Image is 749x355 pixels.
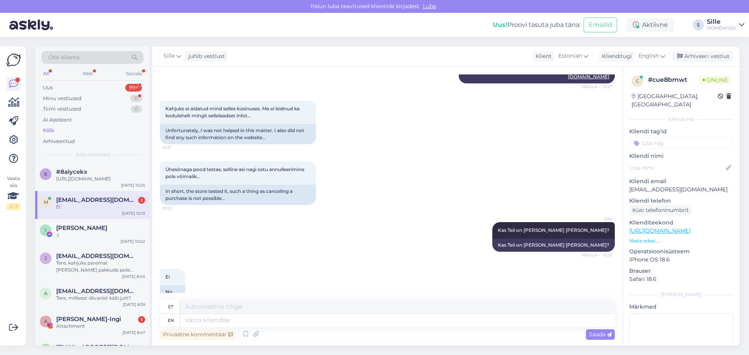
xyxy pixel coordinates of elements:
[44,255,47,261] span: J
[56,203,145,210] div: Ei
[165,274,170,280] span: Ei
[532,52,552,60] div: Klient
[76,151,110,158] span: Kõik vestlused
[629,116,733,123] div: Kliendi info
[56,316,121,323] span: Annye Rooväli-Ingi
[648,75,699,85] div: # cue8bmwt
[45,227,46,233] span: I
[629,303,733,311] p: Märkmed
[630,164,724,172] input: Lisa nimi
[43,127,54,134] div: Kõik
[48,53,80,62] span: Otsi kliente
[41,69,50,79] div: All
[56,231,145,238] div: :)
[639,52,659,60] span: English
[131,105,142,113] div: 0
[492,238,615,252] div: Kas Teil on [PERSON_NAME] [PERSON_NAME]?
[130,95,142,102] div: 11
[160,185,316,205] div: In short, the store tested it, such a thing as canceling a purchase is not possible...
[707,19,736,25] div: Sille
[56,323,145,330] div: Attachment
[6,175,20,210] div: Vaata siia
[629,137,733,149] input: Lisa tag
[629,219,733,227] p: Klienditeekond
[121,238,145,244] div: [DATE] 10:02
[43,95,82,102] div: Minu vestlused
[124,69,144,79] div: Socials
[599,52,632,60] div: Klienditugi
[498,227,609,233] span: Kas Teil on [PERSON_NAME] [PERSON_NAME]?
[138,197,145,204] div: 1
[122,274,145,279] div: [DATE] 8:40
[629,205,692,215] div: Küsi telefoninumbrit
[629,237,733,244] p: Vaata edasi ...
[629,267,733,275] p: Brauser
[123,302,145,307] div: [DATE] 8:39
[138,316,145,323] div: 1
[121,182,145,188] div: [DATE] 10:25
[56,224,107,231] span: Ivar Lõhmus
[168,300,173,313] div: et
[629,227,690,234] a: [URL][DOMAIN_NAME]
[421,3,438,10] span: Luba
[56,175,145,182] div: [URL][DOMAIN_NAME]
[56,260,145,274] div: Tere, kahjuks paremat [PERSON_NAME] pakkuda pole võimalik.
[632,92,718,109] div: [GEOGRAPHIC_DATA], [GEOGRAPHIC_DATA]
[629,177,733,185] p: Kliendi email
[629,256,733,264] p: iPhone OS 18.6
[629,291,733,298] div: [PERSON_NAME]
[160,329,236,340] div: Privaatne kommentaar
[6,53,21,67] img: Askly Logo
[673,51,733,62] div: Arhiveeri vestlus
[629,275,733,283] p: Safari 18.6
[162,205,192,211] span: 10:32
[56,253,137,260] span: Joko.estonia@gmail.com
[627,18,674,32] div: Aktiivne
[185,52,225,60] div: juhib vestlust
[558,52,582,60] span: Estonian
[636,78,639,84] span: c
[44,290,48,296] span: a
[56,344,137,351] span: Nata_29@inbox.ru
[44,199,48,205] span: m
[589,331,612,338] span: Saada
[165,106,301,118] span: Kahjuks ei aidatud mind selles kúsinuses. Ma ei leidnud ka kodulehelt mingit sellelaadset infot…
[56,196,137,203] span: marikene75@gmail.com
[81,69,94,79] div: Web
[629,152,733,160] p: Kliendi nimi
[56,295,145,302] div: Tere, millisest diivanist käib jutt?
[629,247,733,256] p: Operatsioonisüsteem
[165,166,305,179] span: Ühesônaga pood testas, selline asi nagi ostu annulleerimine pole vôimalik…
[493,20,580,30] div: Proovi tasuta juba täna:
[584,18,617,32] button: Emailid
[583,216,612,222] span: Sille
[493,21,508,28] b: Uus!
[160,285,185,298] div: No
[43,84,53,92] div: Uus
[43,116,72,124] div: AI Assistent
[43,138,75,145] div: Arhiveeritud
[629,197,733,205] p: Kliendi telefon
[582,252,612,258] span: Nähtud ✓ 10:33
[56,288,137,295] span: alinochka87@mail.ru
[168,314,174,327] div: en
[56,168,87,175] span: #8aiycekx
[6,203,20,210] div: 2 / 3
[160,124,316,144] div: Unfortunately, I was not helped in this matter. I also did not find any such information on the w...
[582,84,612,90] span: Nähtud ✓ 10:27
[163,52,175,60] span: Sille
[707,25,736,31] div: HOME4YOU
[629,127,733,136] p: Kliendi tag'id
[699,76,731,84] span: Online
[629,185,733,194] p: [EMAIL_ADDRESS][DOMAIN_NAME]
[122,210,145,216] div: [DATE] 10:13
[122,330,145,336] div: [DATE] 8:47
[43,105,81,113] div: Tiimi vestlused
[707,19,744,31] a: SilleHOME4YOU
[162,145,192,150] span: 10:31
[44,171,47,177] span: 8
[125,84,142,92] div: 99+
[693,19,704,30] div: S
[44,318,48,324] span: A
